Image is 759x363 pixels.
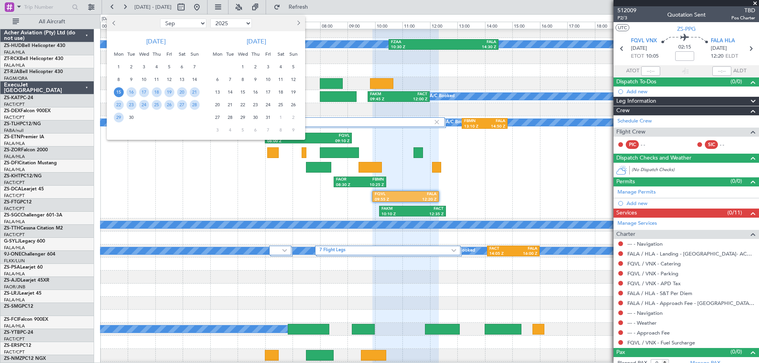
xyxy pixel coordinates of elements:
[188,73,201,86] div: 14-9-2025
[126,87,136,97] span: 16
[249,111,262,124] div: 30-10-2025
[262,60,274,73] div: 3-10-2025
[114,87,124,97] span: 15
[224,48,236,60] div: Tue
[150,60,163,73] div: 4-9-2025
[125,98,138,111] div: 23-9-2025
[262,111,274,124] div: 31-10-2025
[263,113,273,122] span: 31
[236,86,249,98] div: 15-10-2025
[289,125,298,135] span: 9
[138,48,150,60] div: Wed
[177,75,187,85] span: 13
[287,111,300,124] div: 2-11-2025
[190,87,200,97] span: 21
[251,62,261,72] span: 2
[150,73,163,86] div: 11-9-2025
[274,48,287,60] div: Sat
[177,62,187,72] span: 6
[249,124,262,136] div: 6-11-2025
[164,87,174,97] span: 19
[177,87,187,97] span: 20
[188,98,201,111] div: 28-9-2025
[112,98,125,111] div: 22-9-2025
[224,73,236,86] div: 7-10-2025
[236,73,249,86] div: 8-10-2025
[150,86,163,98] div: 18-9-2025
[224,111,236,124] div: 28-10-2025
[164,75,174,85] span: 12
[276,113,286,122] span: 1
[211,73,224,86] div: 6-10-2025
[139,100,149,110] span: 24
[225,113,235,122] span: 28
[188,48,201,60] div: Sun
[211,48,224,60] div: Mon
[274,86,287,98] div: 18-10-2025
[152,75,162,85] span: 11
[112,111,125,124] div: 29-9-2025
[177,100,187,110] span: 27
[112,48,125,60] div: Mon
[176,86,188,98] div: 20-9-2025
[164,100,174,110] span: 26
[276,75,286,85] span: 11
[274,111,287,124] div: 1-11-2025
[251,113,261,122] span: 30
[112,86,125,98] div: 15-9-2025
[274,98,287,111] div: 25-10-2025
[152,62,162,72] span: 4
[287,60,300,73] div: 5-10-2025
[263,62,273,72] span: 3
[276,62,286,72] span: 4
[263,100,273,110] span: 24
[188,86,201,98] div: 21-9-2025
[152,87,162,97] span: 18
[289,100,298,110] span: 26
[236,111,249,124] div: 29-10-2025
[224,86,236,98] div: 14-10-2025
[289,62,298,72] span: 5
[274,60,287,73] div: 4-10-2025
[211,111,224,124] div: 27-10-2025
[287,124,300,136] div: 9-11-2025
[287,48,300,60] div: Sun
[225,100,235,110] span: 21
[238,87,248,97] span: 15
[289,87,298,97] span: 19
[225,75,235,85] span: 7
[211,98,224,111] div: 20-10-2025
[190,62,200,72] span: 7
[289,75,298,85] span: 12
[126,100,136,110] span: 23
[236,60,249,73] div: 1-10-2025
[249,86,262,98] div: 16-10-2025
[150,48,163,60] div: Thu
[150,98,163,111] div: 25-9-2025
[213,125,223,135] span: 3
[139,75,149,85] span: 10
[224,124,236,136] div: 4-11-2025
[287,86,300,98] div: 19-10-2025
[238,62,248,72] span: 1
[249,73,262,86] div: 9-10-2025
[211,86,224,98] div: 13-10-2025
[213,87,223,97] span: 13
[276,125,286,135] span: 8
[125,48,138,60] div: Tue
[262,98,274,111] div: 24-10-2025
[138,98,150,111] div: 24-9-2025
[125,111,138,124] div: 30-9-2025
[163,60,176,73] div: 5-9-2025
[238,113,248,122] span: 29
[251,100,261,110] span: 23
[249,48,262,60] div: Thu
[224,98,236,111] div: 21-10-2025
[274,73,287,86] div: 11-10-2025
[213,113,223,122] span: 27
[238,75,248,85] span: 8
[163,48,176,60] div: Fri
[225,125,235,135] span: 4
[263,87,273,97] span: 17
[236,124,249,136] div: 5-11-2025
